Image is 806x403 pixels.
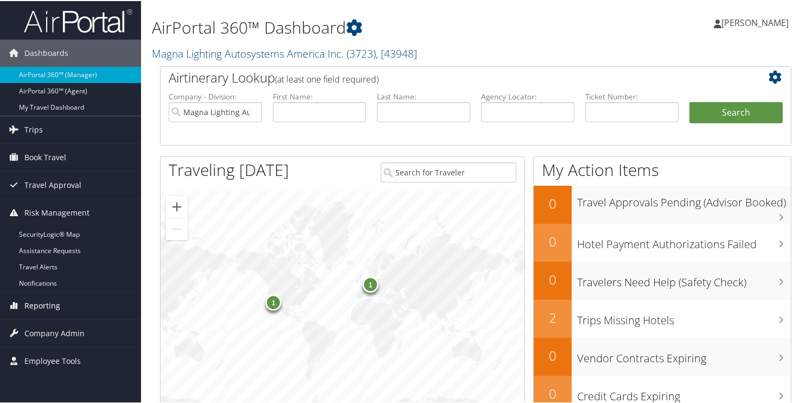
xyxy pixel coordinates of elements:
button: Search [689,101,783,123]
h2: 0 [534,269,572,288]
h2: Airtinerary Lookup [169,67,730,86]
h2: 0 [534,193,572,212]
h2: 2 [534,307,572,326]
label: Agency Locator: [481,90,574,101]
div: 1 [266,293,282,309]
button: Zoom out [166,217,188,239]
label: Company - Division: [169,90,262,101]
button: Zoom in [166,195,188,217]
a: 0Travel Approvals Pending (Advisor Booked) [534,185,791,223]
span: Reporting [24,291,60,318]
span: (at least one field required) [275,72,379,84]
h1: My Action Items [534,158,791,180]
h1: AirPortal 360™ Dashboard [152,15,584,38]
span: Trips [24,115,43,142]
a: 0Vendor Contracts Expiring [534,337,791,375]
a: 2Trips Missing Hotels [534,299,791,337]
h3: Credit Cards Expiring [577,382,791,403]
a: [PERSON_NAME] [714,5,799,38]
span: Company Admin [24,319,85,346]
span: [PERSON_NAME] [721,16,789,28]
h3: Travelers Need Help (Safety Check) [577,268,791,289]
span: Book Travel [24,143,66,170]
label: Last Name: [377,90,470,101]
h3: Travel Approvals Pending (Advisor Booked) [577,188,791,209]
input: Search for Traveler [381,161,516,181]
span: ( 3723 ) [347,45,376,60]
div: 1 [363,275,379,291]
h3: Trips Missing Hotels [577,306,791,327]
h2: 0 [534,231,572,250]
a: Magna Lighting Autosystems America Inc. [152,45,417,60]
h3: Hotel Payment Authorizations Failed [577,230,791,251]
a: 0Hotel Payment Authorizations Failed [534,223,791,261]
a: 0Travelers Need Help (Safety Check) [534,261,791,299]
label: Ticket Number: [585,90,679,101]
span: Travel Approval [24,171,81,198]
img: airportal-logo.png [24,7,132,33]
h2: 0 [534,383,572,402]
h1: Traveling [DATE] [169,158,289,180]
h2: 0 [534,345,572,364]
span: Risk Management [24,198,89,225]
span: , [ 43948 ] [376,45,417,60]
span: Employee Tools [24,347,81,374]
span: Dashboards [24,39,68,66]
h3: Vendor Contracts Expiring [577,344,791,365]
label: First Name: [273,90,366,101]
